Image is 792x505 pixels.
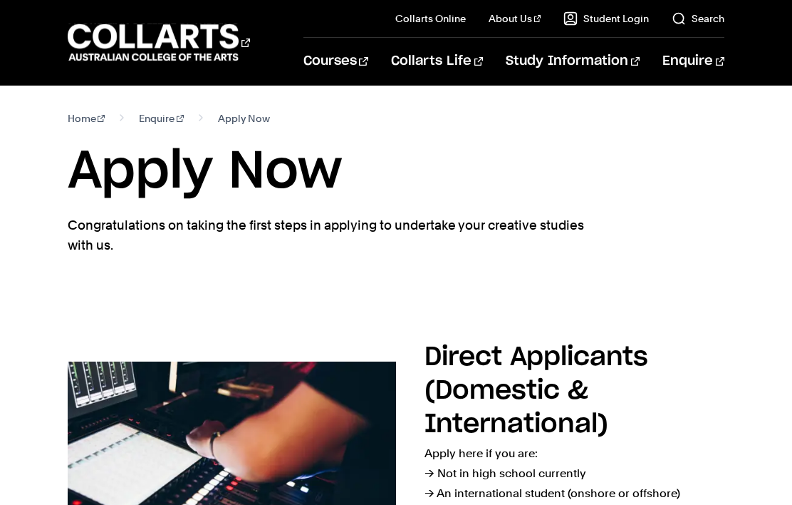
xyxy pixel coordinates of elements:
[489,11,541,26] a: About Us
[139,108,184,128] a: Enquire
[506,38,640,85] a: Study Information
[672,11,724,26] a: Search
[68,140,725,204] h1: Apply Now
[68,215,588,255] p: Congratulations on taking the first steps in applying to undertake your creative studies with us.
[563,11,649,26] a: Student Login
[303,38,368,85] a: Courses
[395,11,466,26] a: Collarts Online
[218,108,270,128] span: Apply Now
[424,345,648,437] h2: Direct Applicants (Domestic & International)
[68,22,250,63] div: Go to homepage
[68,108,105,128] a: Home
[424,444,724,504] p: Apply here if you are: → Not in high school currently → An international student (onshore or offs...
[662,38,724,85] a: Enquire
[391,38,483,85] a: Collarts Life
